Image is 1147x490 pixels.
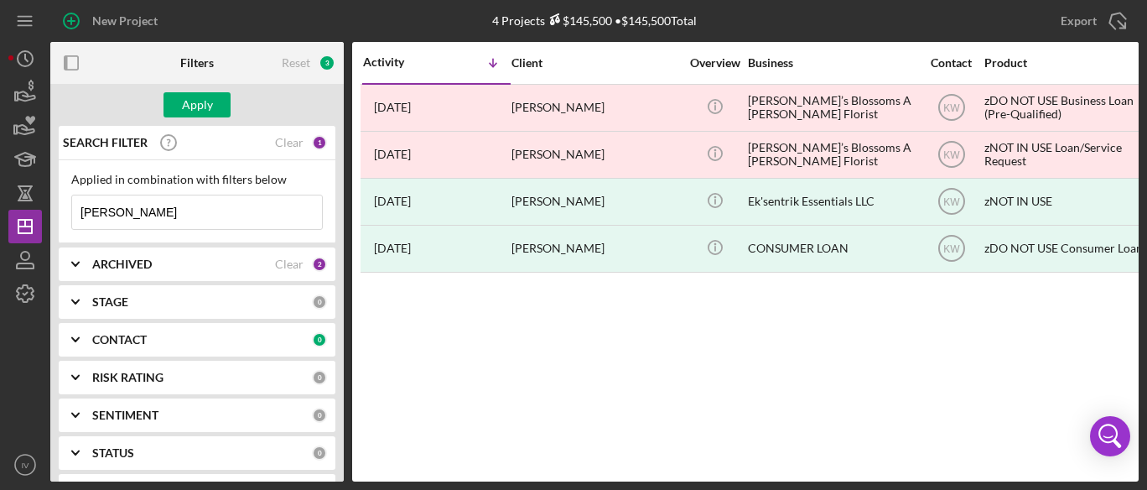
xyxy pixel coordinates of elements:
div: 3 [319,55,335,71]
time: 2022-11-09 15:32 [374,242,411,255]
div: [PERSON_NAME]’s Blossoms A [PERSON_NAME] Florist [748,86,916,130]
div: Overview [683,56,746,70]
button: Export [1044,4,1139,38]
button: Apply [163,92,231,117]
b: CONTACT [92,333,147,347]
div: [PERSON_NAME] [511,133,679,177]
text: KW [943,102,960,114]
div: Open Intercom Messenger [1090,416,1130,456]
div: Applied in combination with filters below [71,173,323,186]
div: 1 [312,135,327,150]
div: 0 [312,332,327,347]
div: 0 [312,446,327,461]
div: [PERSON_NAME] [511,180,679,224]
div: Client [511,56,679,70]
b: RISK RATING [92,371,163,384]
div: 0 [312,295,327,310]
div: Contact [920,56,983,70]
b: ARCHIVED [92,258,152,271]
div: Business [748,56,916,70]
div: CONSUMER LOAN [748,227,916,271]
text: KW [943,196,960,208]
div: [PERSON_NAME] [511,86,679,130]
time: 2023-04-16 22:11 [374,148,411,161]
div: Activity [363,55,437,69]
b: SEARCH FILTER [63,136,148,149]
b: SENTIMENT [92,409,158,422]
div: Reset [282,56,310,70]
div: 0 [312,408,327,423]
div: [PERSON_NAME] [511,227,679,271]
b: Filters [180,56,214,70]
div: Clear [275,258,304,271]
div: New Project [92,4,158,38]
button: IV [8,448,42,482]
div: Ek'sentrik Essentials LLC [748,180,916,224]
text: KW [943,243,960,255]
div: Export [1061,4,1097,38]
button: New Project [50,4,174,38]
div: $145,500 [545,13,612,28]
time: 2023-02-16 03:30 [374,195,411,208]
div: Apply [182,92,213,117]
b: STATUS [92,446,134,460]
text: KW [943,149,960,161]
text: IV [21,461,29,470]
time: 2023-04-24 16:59 [374,101,411,114]
div: 4 Projects • $145,500 Total [492,13,697,28]
div: Clear [275,136,304,149]
div: [PERSON_NAME]’s Blossoms A [PERSON_NAME] Florist [748,133,916,177]
b: STAGE [92,295,128,309]
div: 2 [312,257,327,272]
div: 0 [312,370,327,385]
